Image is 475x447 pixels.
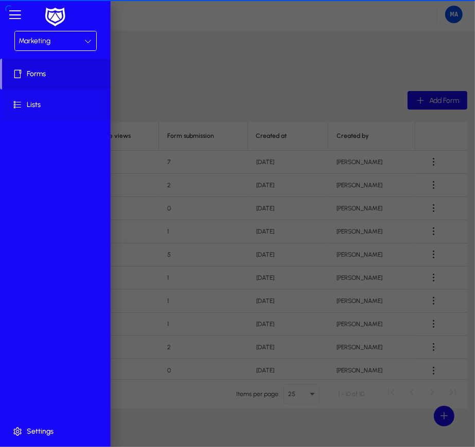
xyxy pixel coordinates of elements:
[2,416,113,447] a: Settings
[42,6,68,28] img: white-logo.png
[2,69,111,79] span: Forms
[2,90,113,120] a: Lists
[2,100,113,110] span: Lists
[19,37,51,45] span: Marketing
[2,426,113,437] span: Settings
